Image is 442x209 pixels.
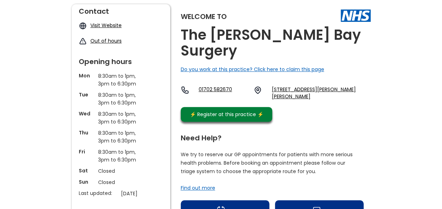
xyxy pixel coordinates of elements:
a: ⚡️ Register at this practice ⚡️ [181,107,272,122]
a: Find out more [181,184,215,191]
p: We try to reserve our GP appointments for patients with more serious health problems. Before book... [181,150,353,176]
p: 8:30am to 1pm, 3pm to 6:30pm [98,129,144,145]
div: Opening hours [79,55,163,65]
a: Visit Website [90,22,122,29]
h2: The [PERSON_NAME] Bay Surgery [181,27,371,59]
a: Do you work at this practice? Click here to claim this page [181,66,324,73]
p: 8:30am to 1pm, 3pm to 6:30pm [98,110,144,126]
div: ⚡️ Register at this practice ⚡️ [186,110,267,118]
p: Closed [98,167,144,175]
p: Mon [79,72,95,79]
img: telephone icon [181,86,189,94]
p: [DATE] [121,190,167,197]
img: exclamation icon [79,37,87,45]
p: Tue [79,91,95,98]
img: practice location icon [254,86,262,94]
p: Fri [79,148,95,155]
p: Sat [79,167,95,174]
div: Contact [79,4,163,15]
p: 8:30am to 1pm, 3pm to 6:30pm [98,148,144,164]
p: Last updated: [79,190,117,197]
p: Closed [98,178,144,186]
p: Sun [79,178,95,185]
p: Thu [79,129,95,136]
p: Wed [79,110,95,117]
a: Out of hours [90,37,122,44]
a: 01702 582670 [199,86,248,100]
p: 8:30am to 1pm, 3pm to 6:30pm [98,91,144,107]
img: globe icon [79,22,87,30]
div: Welcome to [181,13,227,20]
img: The NHS logo [341,9,371,21]
div: Need Help? [181,131,364,141]
a: [STREET_ADDRESS][PERSON_NAME][PERSON_NAME] [271,86,370,100]
p: 8:30am to 1pm, 3pm to 6:30pm [98,72,144,88]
